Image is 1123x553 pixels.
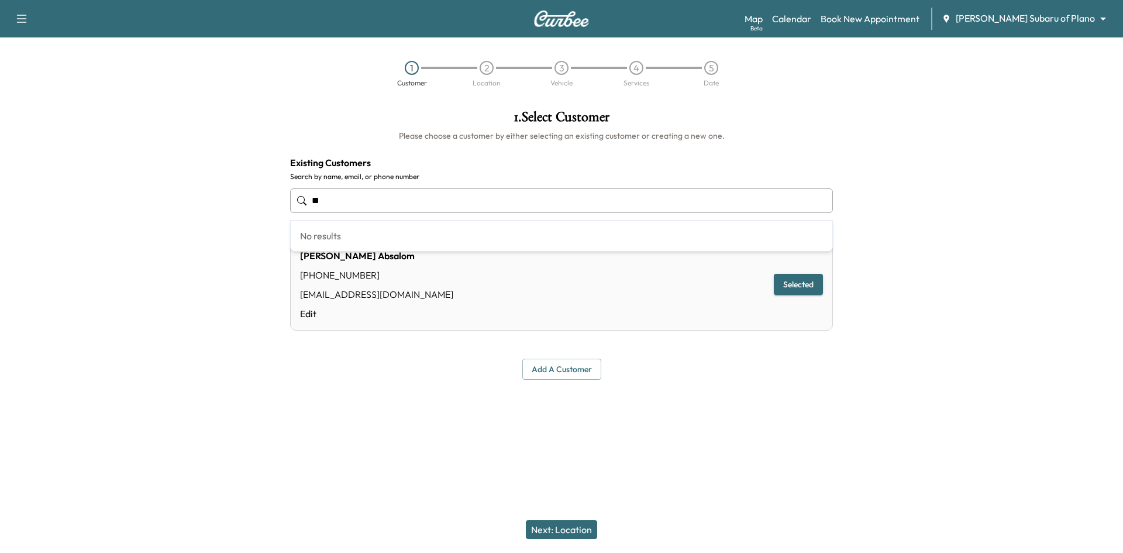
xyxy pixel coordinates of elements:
[554,61,569,75] div: 3
[290,110,833,130] h1: 1 . Select Customer
[290,130,833,142] h6: Please choose a customer by either selecting an existing customer or creating a new one.
[623,80,649,87] div: Services
[821,12,919,26] a: Book New Appointment
[629,61,643,75] div: 4
[291,221,832,251] div: No results
[745,12,763,26] a: MapBeta
[290,156,833,170] h4: Existing Customers
[704,61,718,75] div: 5
[300,268,453,282] div: [PHONE_NUMBER]
[300,287,453,301] div: [EMAIL_ADDRESS][DOMAIN_NAME]
[772,12,811,26] a: Calendar
[533,11,590,27] img: Curbee Logo
[397,80,427,87] div: Customer
[704,80,719,87] div: Date
[480,61,494,75] div: 2
[473,80,501,87] div: Location
[956,12,1095,25] span: [PERSON_NAME] Subaru of Plano
[300,249,453,263] div: [PERSON_NAME] Absalom
[300,307,453,321] a: Edit
[290,172,833,181] label: Search by name, email, or phone number
[550,80,573,87] div: Vehicle
[522,359,601,380] button: Add a customer
[526,520,597,539] button: Next: Location
[750,24,763,33] div: Beta
[405,61,419,75] div: 1
[774,274,823,296] button: Selected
